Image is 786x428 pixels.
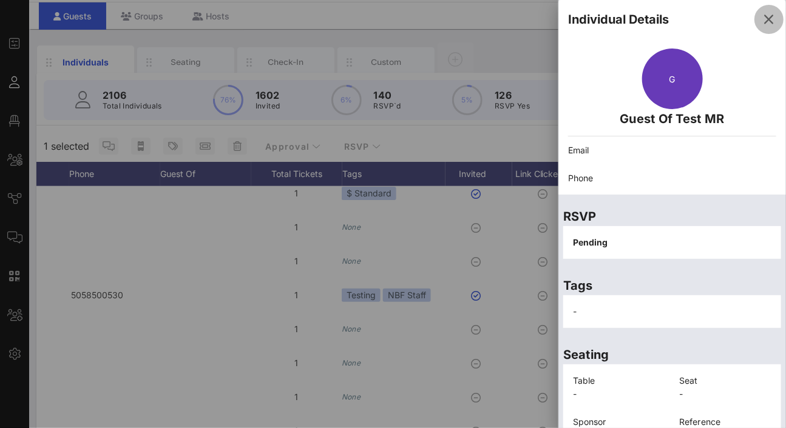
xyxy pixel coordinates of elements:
[680,387,772,401] p: -
[563,345,781,364] p: Seating
[563,207,781,226] p: RSVP
[573,387,665,401] p: -
[568,10,669,28] div: Individual Details
[669,74,675,84] span: G
[573,306,577,316] span: -
[680,374,772,387] p: Seat
[573,237,608,247] span: Pending
[568,172,776,185] p: Phone
[563,276,781,295] p: Tags
[573,374,665,387] p: Table
[568,144,776,157] p: Email
[568,109,776,129] p: Guest Of Test MR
